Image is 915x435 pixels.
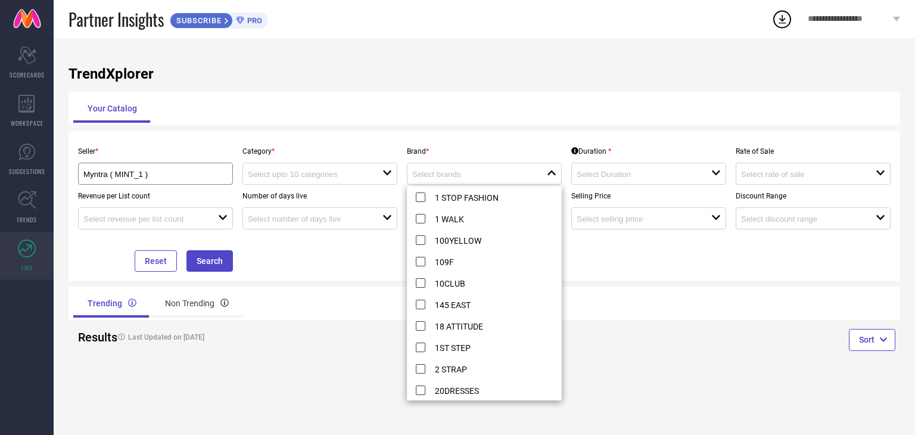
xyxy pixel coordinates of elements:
[17,215,37,224] span: TRENDS
[242,147,397,156] p: Category
[407,337,561,358] li: 1ST STEP
[412,170,533,179] input: Select brands
[83,215,204,223] input: Select revenue per list count
[186,250,233,272] button: Search
[244,16,262,25] span: PRO
[741,215,862,223] input: Select discount range
[248,215,369,223] input: Select number of days live
[407,380,561,401] li: 20DRESSES
[10,70,45,79] span: SCORECARDS
[170,10,268,29] a: SUBSCRIBEPRO
[83,170,213,179] input: Select seller
[407,358,561,380] li: 2 STRAP
[577,170,698,179] input: Select Duration
[11,119,43,128] span: WORKSPACE
[83,168,228,179] div: Myntra ( MINT_1 )
[407,147,562,156] p: Brand
[407,251,561,272] li: 109F
[73,94,151,123] div: Your Catalog
[577,215,698,223] input: Select selling price
[741,170,862,179] input: Select rate of sale
[151,289,243,318] div: Non Trending
[407,272,561,294] li: 10CLUB
[170,16,225,25] span: SUBSCRIBE
[407,315,561,337] li: 18 ATTITUDE
[69,7,164,32] span: Partner Insights
[242,192,397,200] p: Number of days live
[9,167,45,176] span: SUGGESTIONS
[78,330,102,344] h2: Results
[736,147,891,156] p: Rate of Sale
[849,329,895,350] button: Sort
[69,66,900,82] h1: TrendXplorer
[736,192,891,200] p: Discount Range
[73,289,151,318] div: Trending
[78,192,233,200] p: Revenue per List count
[407,208,561,229] li: 1 WALK
[407,229,561,251] li: 100YELLOW
[112,333,441,341] h4: Last Updated on [DATE]
[248,170,369,179] input: Select upto 10 categories
[571,192,726,200] p: Selling Price
[407,294,561,315] li: 145 EAST
[571,147,611,156] div: Duration
[407,187,561,208] li: 1 STOP FASHION
[78,147,233,156] p: Seller
[21,263,33,272] span: FWD
[135,250,177,272] button: Reset
[771,8,793,30] div: Open download list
